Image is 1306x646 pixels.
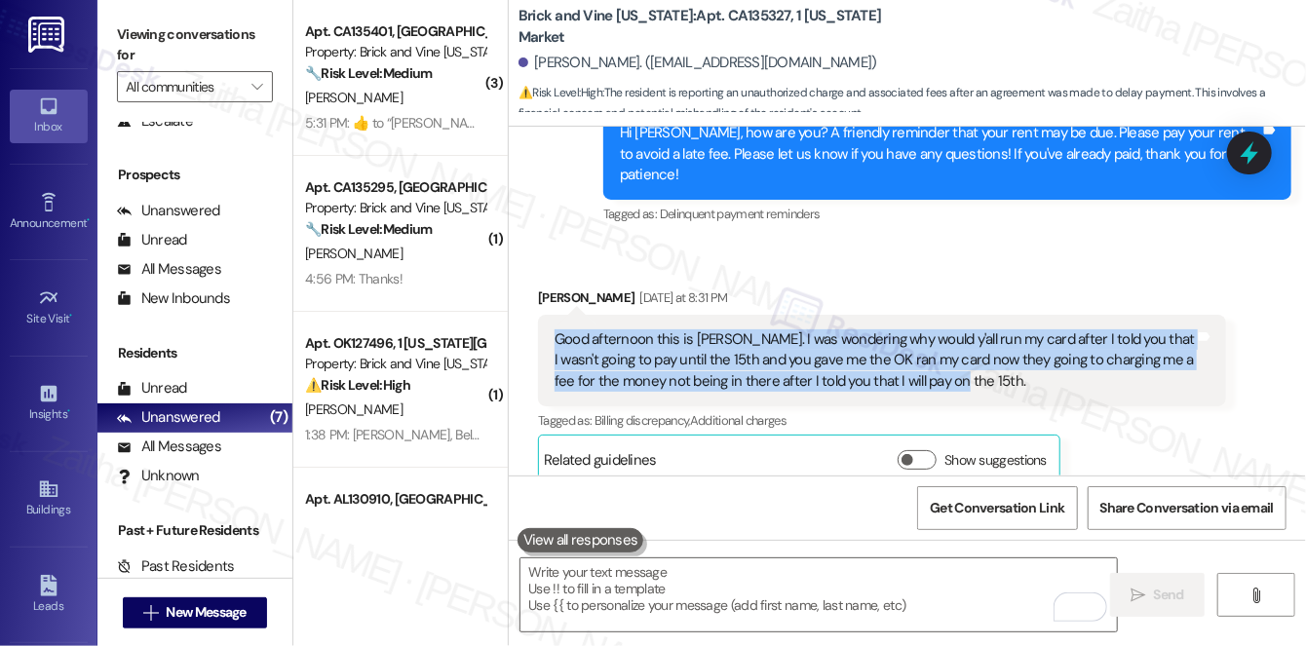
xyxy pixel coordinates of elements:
div: All Messages [117,259,221,280]
div: (7) [265,402,292,433]
div: Tagged as: [603,200,1291,228]
div: Unanswered [117,201,220,221]
strong: ⚠️ Risk Level: High [305,376,410,394]
div: All Messages [117,437,221,457]
div: Unread [117,230,187,250]
div: Escalate [117,111,193,132]
div: New Inbounds [117,288,230,309]
span: • [87,213,90,227]
img: ResiDesk Logo [28,17,68,53]
div: Related guidelines [544,450,657,478]
i:  [143,605,158,621]
div: Residents [97,343,292,363]
label: Viewing conversations for [117,19,273,71]
a: Buildings [10,473,88,525]
a: Leads [10,569,88,622]
div: Apt. CA135401, [GEOGRAPHIC_DATA][US_STATE] [305,21,485,42]
div: Property: Brick and Vine [US_STATE] [305,198,485,218]
div: 4:56 PM: Thanks! [305,270,403,287]
div: Apt. CA135295, [GEOGRAPHIC_DATA][US_STATE] [305,177,485,198]
input: All communities [126,71,242,102]
div: Past + Future Residents [97,520,292,541]
div: Apt. OK127496, 1 [US_STATE][GEOGRAPHIC_DATA] [305,333,485,354]
span: [PERSON_NAME] [305,245,403,262]
i:  [1131,588,1145,603]
span: : The resident is reporting an unauthorized charge and associated fees after an agreement was mad... [519,83,1306,125]
label: Show suggestions [944,450,1047,471]
button: Share Conversation via email [1088,486,1287,530]
div: Hi [PERSON_NAME], how are you? A friendly reminder that your rent may be due. Please pay your ren... [620,123,1260,185]
i:  [251,79,262,95]
div: [DATE] at 8:31 PM [635,287,728,308]
div: Good afternoon this is [PERSON_NAME]. I was wondering why would y'all run my card after I told yo... [555,329,1195,392]
div: [PERSON_NAME]. ([EMAIL_ADDRESS][DOMAIN_NAME]) [519,53,877,73]
button: New Message [123,597,267,628]
div: Property: Brick and Vine [US_STATE] [305,42,485,62]
div: Unknown [117,466,200,486]
span: • [67,404,70,418]
strong: ⚠️ Risk Level: High [519,85,602,100]
button: Send [1110,573,1205,617]
textarea: To enrich screen reader interactions, please activate Accessibility in Grammarly extension settings [520,558,1117,631]
strong: 🔧 Risk Level: Medium [305,220,432,238]
div: Apt. AL130910, [GEOGRAPHIC_DATA] [305,489,485,510]
span: Additional charges [690,412,787,429]
span: Send [1154,585,1184,605]
div: Tagged as: [538,406,1226,435]
i:  [1248,588,1263,603]
a: Insights • [10,377,88,430]
div: Unread [117,378,187,399]
a: Site Visit • [10,282,88,334]
div: Unanswered [117,407,220,428]
span: [PERSON_NAME] [305,89,403,106]
a: Inbox [10,90,88,142]
span: Billing discrepancy , [595,412,690,429]
button: Get Conversation Link [917,486,1077,530]
div: Prospects [97,165,292,185]
div: Property: Brick and Vine [US_STATE][GEOGRAPHIC_DATA] [305,354,485,374]
span: Get Conversation Link [930,498,1064,518]
span: New Message [167,602,247,623]
div: Past Residents [117,556,235,577]
strong: 🔧 Risk Level: Medium [305,64,432,82]
b: Brick and Vine [US_STATE]: Apt. CA135327, 1 [US_STATE] Market [519,6,908,48]
span: Share Conversation via email [1100,498,1274,518]
span: Delinquent payment reminders [660,206,821,222]
div: [PERSON_NAME] [538,287,1226,315]
span: • [70,309,73,323]
span: [PERSON_NAME] [305,400,403,418]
